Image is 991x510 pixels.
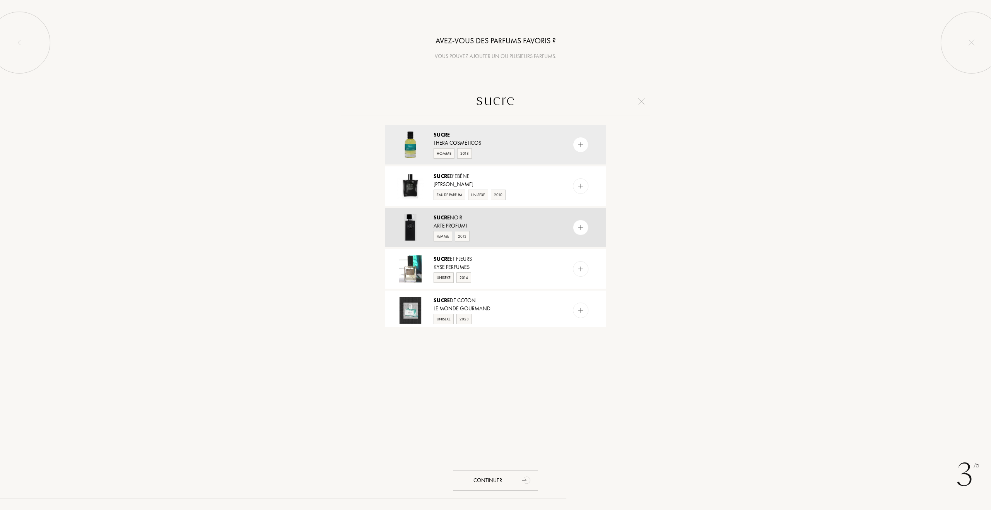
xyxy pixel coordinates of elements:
[397,173,424,200] img: Sucre d'Ebène
[519,472,535,488] div: animation
[457,148,472,159] div: 2018
[434,314,454,324] div: Unisexe
[434,139,557,147] div: Thera Cosméticos
[397,297,424,324] img: Sucre de Coton
[638,98,645,104] img: cross.svg
[453,470,538,491] div: Continuer
[434,255,450,262] span: Sucre
[577,265,585,273] img: add_pf.svg
[974,461,979,470] span: /5
[455,231,470,241] div: 2013
[434,255,557,263] div: et Fleurs
[969,39,975,46] img: quit_onboard.svg
[491,190,506,200] div: 2010
[468,190,488,200] div: Unisexe
[341,87,650,115] input: Rechercher un parfum
[456,272,471,283] div: 2014
[434,173,450,180] span: Sucre
[434,148,454,159] div: Homme
[434,214,557,222] div: Noir
[16,39,22,46] img: left_onboard.svg
[434,214,450,221] span: Sucre
[434,231,452,241] div: Femme
[397,131,424,158] img: Sucre
[397,214,424,241] img: Sucre Noir
[434,297,450,304] span: Sucre
[397,255,424,282] img: Sucre et Fleurs
[434,180,557,188] div: [PERSON_NAME]
[577,224,585,231] img: add_pf.svg
[434,190,465,200] div: Eau de Parfum
[434,172,557,180] div: d'Ebène
[456,314,472,324] div: 2023
[577,141,585,149] img: add_pf.svg
[434,305,557,313] div: Le Monde Gourmand
[434,222,557,230] div: Arte Profumi
[957,452,979,498] div: 3
[434,131,450,138] span: Sucre
[577,183,585,190] img: add_pf.svg
[434,272,454,283] div: Unisexe
[577,307,585,314] img: add_pf.svg
[434,263,557,271] div: Kyse Perfumes
[434,296,557,305] div: de Coton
